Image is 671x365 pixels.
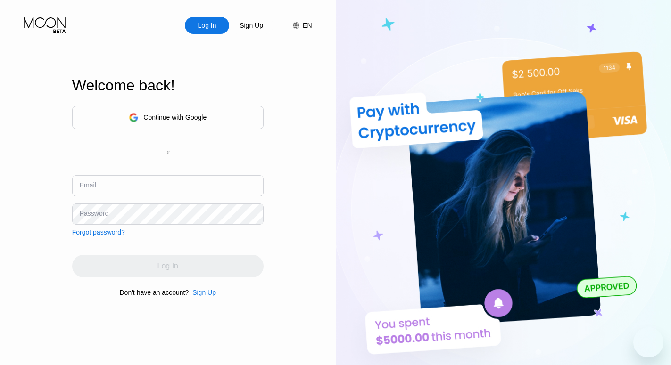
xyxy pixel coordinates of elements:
[197,21,217,30] div: Log In
[80,181,96,189] div: Email
[80,210,108,217] div: Password
[303,22,312,29] div: EN
[72,228,125,236] div: Forgot password?
[165,149,170,155] div: or
[283,17,312,34] div: EN
[192,289,216,296] div: Sign Up
[185,17,229,34] div: Log In
[72,77,264,94] div: Welcome back!
[72,106,264,129] div: Continue with Google
[239,21,264,30] div: Sign Up
[143,114,207,121] div: Continue with Google
[189,289,216,296] div: Sign Up
[633,327,663,357] iframe: Button to launch messaging window
[229,17,273,34] div: Sign Up
[120,289,189,296] div: Don't have an account?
